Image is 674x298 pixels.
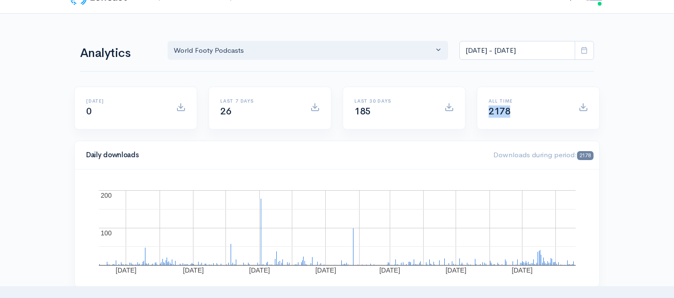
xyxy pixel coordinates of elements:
[86,151,482,159] h4: Daily downloads
[315,266,336,274] text: [DATE]
[512,266,532,274] text: [DATE]
[220,105,231,117] span: 26
[101,192,112,199] text: 200
[446,266,466,274] text: [DATE]
[101,229,112,237] text: 100
[489,98,567,104] h6: All time
[86,105,92,117] span: 0
[459,41,575,60] input: analytics date range selector
[168,41,448,60] button: World Footy Podcasts
[354,98,433,104] h6: Last 30 days
[354,105,371,117] span: 185
[577,151,594,160] span: 2178
[489,105,510,117] span: 2178
[379,266,400,274] text: [DATE]
[116,266,136,274] text: [DATE]
[493,150,594,159] span: Downloads during period:
[86,181,588,275] svg: A chart.
[183,266,204,274] text: [DATE]
[220,98,299,104] h6: Last 7 days
[174,45,433,56] div: World Footy Podcasts
[249,266,270,274] text: [DATE]
[80,47,156,60] h1: Analytics
[86,98,165,104] h6: [DATE]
